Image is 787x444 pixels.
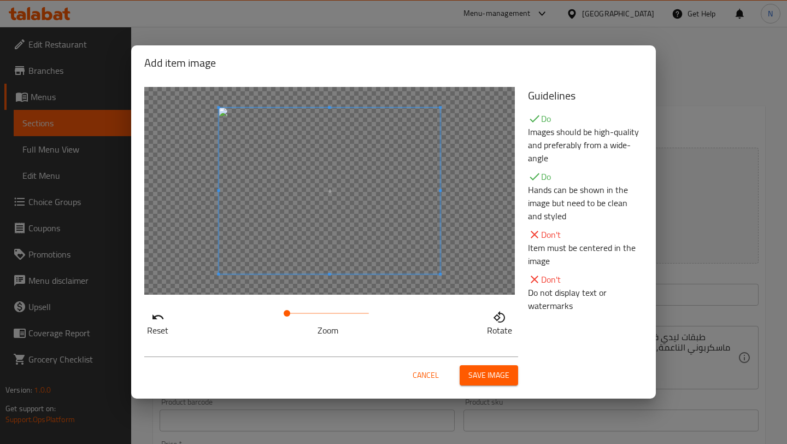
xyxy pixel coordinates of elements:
h5: Guidelines [528,87,643,104]
p: Rotate [487,324,512,337]
h2: Add item image [144,54,643,72]
button: Cancel [408,365,443,385]
p: Do [528,170,643,183]
p: Images should be high-quality and preferably from a wide-angle [528,125,643,165]
p: Zoom [287,324,369,337]
button: Rotate [484,308,515,335]
button: Save image [460,365,518,385]
p: Reset [147,324,168,337]
p: Hands can be shown in the image but need to be clean and styled [528,183,643,223]
p: Do [528,112,643,125]
p: Do not display text or watermarks [528,286,643,312]
button: Reset [144,308,171,335]
p: Don't [528,228,643,241]
p: Item must be centered in the image [528,241,643,267]
span: Save image [468,369,509,382]
span: Cancel [413,369,439,382]
p: Don't [528,273,643,286]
